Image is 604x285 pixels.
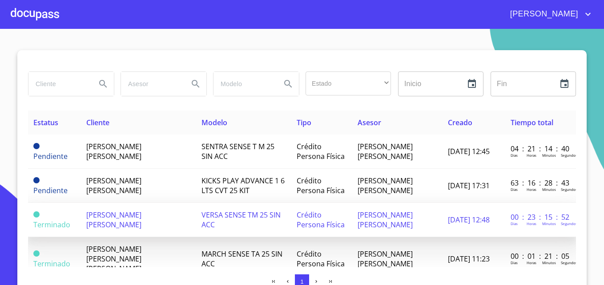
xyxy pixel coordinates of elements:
div: ​ [306,71,391,95]
span: Pendiente [33,143,40,149]
span: Modelo [201,118,227,127]
p: Horas [527,187,536,192]
p: Dias [511,260,518,265]
span: [DATE] 17:31 [448,181,490,190]
span: [PERSON_NAME] [PERSON_NAME] [358,176,413,195]
input: search [28,72,89,96]
span: Crédito Persona Física [297,142,345,161]
span: Estatus [33,118,58,127]
span: [PERSON_NAME] [PERSON_NAME] [358,210,413,230]
span: Pendiente [33,186,68,195]
span: Crédito Persona Física [297,210,345,230]
span: Tipo [297,118,311,127]
span: SENTRA SENSE T M 25 SIN ACC [201,142,274,161]
span: 1 [300,278,303,285]
span: Crédito Persona Física [297,176,345,195]
span: Pendiente [33,151,68,161]
p: Minutos [542,153,556,158]
p: Segundos [561,260,577,265]
span: [PERSON_NAME] [PERSON_NAME] [358,142,413,161]
span: KICKS PLAY ADVANCE 1 6 LTS CVT 25 KIT [201,176,285,195]
span: Pendiente [33,177,40,183]
span: [PERSON_NAME] [PERSON_NAME] [PERSON_NAME] [86,244,141,273]
span: Tiempo total [511,118,553,127]
p: 00 : 01 : 21 : 05 [511,251,571,261]
p: Segundos [561,221,577,226]
button: Search [185,73,206,95]
p: Minutos [542,221,556,226]
p: Dias [511,187,518,192]
button: account of current user [503,7,593,21]
button: Search [278,73,299,95]
span: Creado [448,118,472,127]
span: Terminado [33,259,70,269]
input: search [121,72,181,96]
span: [PERSON_NAME] [503,7,583,21]
span: [DATE] 12:48 [448,215,490,225]
span: [DATE] 11:23 [448,254,490,264]
p: Minutos [542,187,556,192]
input: search [213,72,274,96]
span: [PERSON_NAME] [PERSON_NAME] [86,176,141,195]
span: MARCH SENSE TA 25 SIN ACC [201,249,282,269]
span: Crédito Persona Física [297,249,345,269]
p: Minutos [542,260,556,265]
p: 63 : 16 : 28 : 43 [511,178,571,188]
button: Search [93,73,114,95]
p: Horas [527,260,536,265]
span: Terminado [33,250,40,257]
p: Dias [511,153,518,158]
p: Dias [511,221,518,226]
span: Terminado [33,220,70,230]
span: Cliente [86,118,109,127]
span: [PERSON_NAME] [PERSON_NAME] [86,142,141,161]
span: Terminado [33,211,40,218]
span: [PERSON_NAME] [PERSON_NAME] [86,210,141,230]
span: Asesor [358,118,381,127]
p: Horas [527,153,536,158]
span: [DATE] 12:45 [448,146,490,156]
span: [PERSON_NAME] [PERSON_NAME] [358,249,413,269]
p: Segundos [561,187,577,192]
p: 00 : 23 : 15 : 52 [511,212,571,222]
p: Segundos [561,153,577,158]
p: 04 : 21 : 14 : 40 [511,144,571,154]
span: VERSA SENSE TM 25 SIN ACC [201,210,281,230]
p: Horas [527,221,536,226]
